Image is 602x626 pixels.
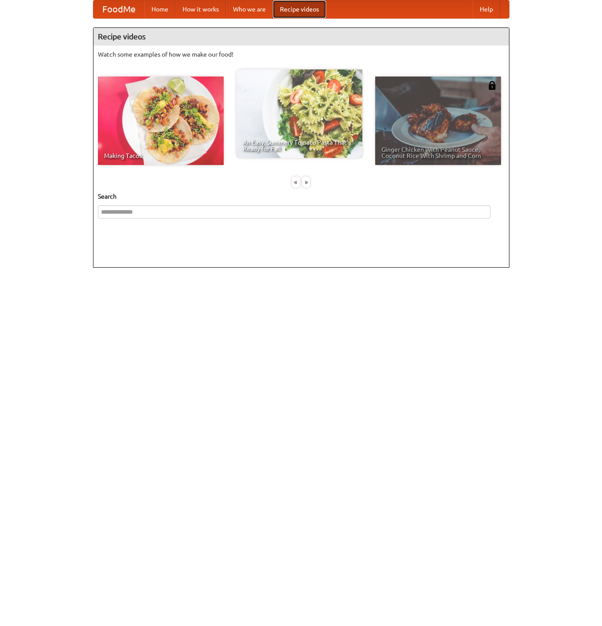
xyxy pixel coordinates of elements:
h5: Search [98,192,505,201]
span: Making Tacos [104,153,217,159]
a: Who we are [226,0,273,18]
a: Making Tacos [98,77,224,165]
h4: Recipe videos [93,28,509,46]
p: Watch some examples of how we make our food! [98,50,505,59]
div: » [302,177,310,188]
div: « [292,177,300,188]
a: Help [473,0,500,18]
a: An Easy, Summery Tomato Pasta That's Ready for Fall [237,69,362,158]
a: FoodMe [93,0,144,18]
img: 483408.png [488,81,497,90]
a: How it works [175,0,226,18]
a: Recipe videos [273,0,326,18]
span: An Easy, Summery Tomato Pasta That's Ready for Fall [243,139,356,152]
a: Home [144,0,175,18]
